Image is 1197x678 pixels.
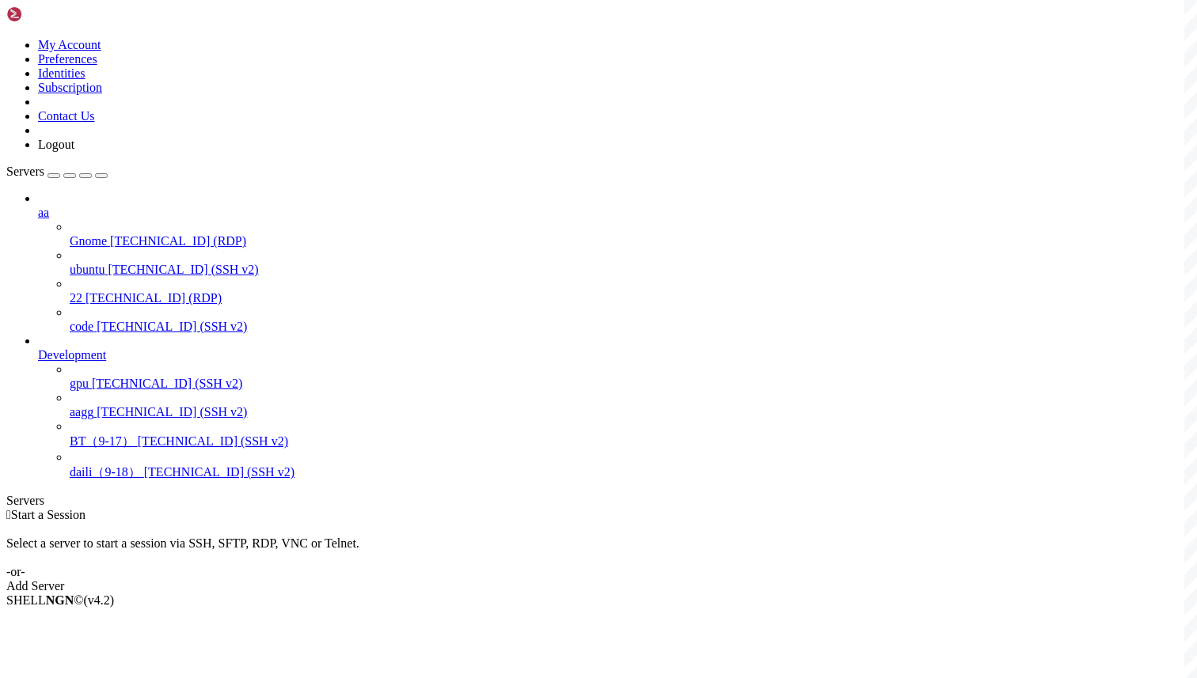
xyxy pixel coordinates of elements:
li: 22 [TECHNICAL_ID] (RDP) [70,277,1191,305]
a: aagg [TECHNICAL_ID] (SSH v2) [70,405,1191,419]
span: Servers [6,165,44,178]
li: aa [38,191,1191,334]
li: ubuntu [TECHNICAL_ID] (SSH v2) [70,248,1191,277]
a: BT（9-17） [TECHNICAL_ID] (SSH v2) [70,434,1191,450]
a: Identities [38,66,85,80]
span: 22 [70,291,82,305]
span: aa [38,206,49,219]
span: daili（9-18） [70,465,141,479]
span: Gnome [70,234,107,248]
span: Start a Session [11,508,85,521]
span: [TECHNICAL_ID] (SSH v2) [138,434,288,448]
li: code [TECHNICAL_ID] (SSH v2) [70,305,1191,334]
span: aagg [70,405,93,419]
a: aa [38,206,1191,220]
a: ubuntu [TECHNICAL_ID] (SSH v2) [70,263,1191,277]
span: Development [38,348,106,362]
li: gpu [TECHNICAL_ID] (SSH v2) [70,362,1191,391]
span:  [6,508,11,521]
li: Gnome [TECHNICAL_ID] (RDP) [70,220,1191,248]
span: gpu [70,377,89,390]
a: daili（9-18） [TECHNICAL_ID] (SSH v2) [70,464,1191,481]
div: Select a server to start a session via SSH, SFTP, RDP, VNC or Telnet. -or- [6,522,1191,579]
a: Contact Us [38,109,95,123]
span: [TECHNICAL_ID] (RDP) [85,291,222,305]
a: code [TECHNICAL_ID] (SSH v2) [70,320,1191,334]
a: Subscription [38,81,102,94]
span: SHELL © [6,593,114,607]
a: My Account [38,38,101,51]
a: Gnome [TECHNICAL_ID] (RDP) [70,234,1191,248]
div: Add Server [6,579,1191,593]
span: [TECHNICAL_ID] (SSH v2) [144,465,294,479]
b: NGN [46,593,74,607]
a: Preferences [38,52,97,66]
span: ubuntu [70,263,104,276]
li: daili（9-18） [TECHNICAL_ID] (SSH v2) [70,450,1191,481]
li: BT（9-17） [TECHNICAL_ID] (SSH v2) [70,419,1191,450]
span: 4.2.0 [84,593,115,607]
a: gpu [TECHNICAL_ID] (SSH v2) [70,377,1191,391]
li: aagg [TECHNICAL_ID] (SSH v2) [70,391,1191,419]
div: Servers [6,494,1191,508]
a: 22 [TECHNICAL_ID] (RDP) [70,291,1191,305]
span: code [70,320,93,333]
span: [TECHNICAL_ID] (SSH v2) [97,405,247,419]
span: [TECHNICAL_ID] (SSH v2) [108,263,258,276]
span: BT（9-17） [70,434,135,448]
a: Servers [6,165,108,178]
span: [TECHNICAL_ID] (SSH v2) [92,377,242,390]
li: Development [38,334,1191,481]
span: [TECHNICAL_ID] (RDP) [110,234,246,248]
a: Logout [38,138,74,151]
img: Shellngn [6,6,97,22]
a: Development [38,348,1191,362]
span: [TECHNICAL_ID] (SSH v2) [97,320,247,333]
